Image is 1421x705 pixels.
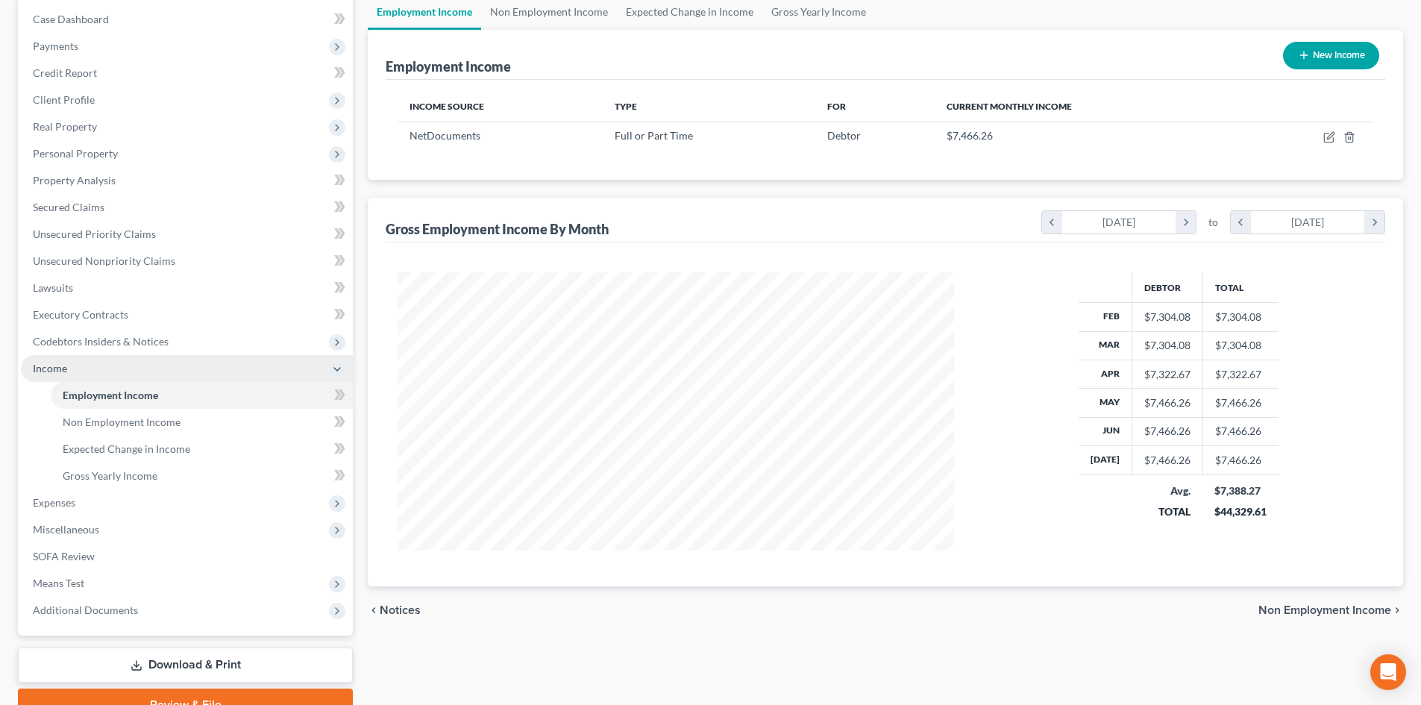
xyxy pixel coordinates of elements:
span: $7,466.26 [947,129,993,142]
a: Unsecured Nonpriority Claims [21,248,353,275]
span: Secured Claims [33,201,104,213]
a: Property Analysis [21,167,353,194]
span: Means Test [33,577,84,589]
span: NetDocuments [410,129,480,142]
th: [DATE] [1079,446,1132,474]
a: SOFA Review [21,543,353,570]
span: Personal Property [33,147,118,160]
div: TOTAL [1144,504,1191,519]
td: $7,304.08 [1202,303,1279,331]
span: Unsecured Priority Claims [33,228,156,240]
td: $7,466.26 [1202,389,1279,417]
td: $7,304.08 [1202,331,1279,360]
span: Non Employment Income [63,416,181,428]
div: $7,304.08 [1144,310,1191,325]
th: Mar [1079,331,1132,360]
span: Income [33,362,67,375]
td: $7,466.26 [1202,417,1279,445]
span: Property Analysis [33,174,116,187]
span: Executory Contracts [33,308,128,321]
div: $7,466.26 [1144,424,1191,439]
a: Executory Contracts [21,301,353,328]
i: chevron_left [368,604,380,616]
div: [DATE] [1251,211,1365,234]
button: Non Employment Income chevron_right [1258,604,1403,616]
i: chevron_right [1176,211,1196,234]
td: $7,466.26 [1202,446,1279,474]
span: Income Source [410,101,484,112]
span: Full or Part Time [615,129,693,142]
span: Real Property [33,120,97,133]
i: chevron_right [1364,211,1384,234]
span: Debtor [827,129,861,142]
span: Current Monthly Income [947,101,1072,112]
i: chevron_left [1231,211,1251,234]
th: May [1079,389,1132,417]
span: Credit Report [33,66,97,79]
span: Case Dashboard [33,13,109,25]
div: Employment Income [386,57,511,75]
span: Expected Change in Income [63,442,190,455]
th: Total [1202,272,1279,302]
div: $7,466.26 [1144,395,1191,410]
div: $44,329.61 [1214,504,1267,519]
span: Client Profile [33,93,95,106]
th: Debtor [1132,272,1202,302]
span: For [827,101,846,112]
span: Expenses [33,496,75,509]
td: $7,322.67 [1202,360,1279,388]
th: Jun [1079,417,1132,445]
div: $7,304.08 [1144,338,1191,353]
i: chevron_left [1042,211,1062,234]
span: to [1208,215,1218,230]
div: Open Intercom Messenger [1370,654,1406,690]
a: Lawsuits [21,275,353,301]
span: Type [615,101,637,112]
a: Gross Yearly Income [51,463,353,489]
i: chevron_right [1391,604,1403,616]
th: Feb [1079,303,1132,331]
span: Additional Documents [33,604,138,616]
th: Apr [1079,360,1132,388]
div: Avg. [1144,483,1191,498]
a: Unsecured Priority Claims [21,221,353,248]
span: Codebtors Insiders & Notices [33,335,169,348]
button: chevron_left Notices [368,604,421,616]
span: Miscellaneous [33,523,99,536]
div: [DATE] [1062,211,1176,234]
a: Employment Income [51,382,353,409]
span: Lawsuits [33,281,73,294]
a: Download & Print [18,648,353,683]
span: Payments [33,40,78,52]
a: Credit Report [21,60,353,87]
div: $7,388.27 [1214,483,1267,498]
a: Non Employment Income [51,409,353,436]
span: Unsecured Nonpriority Claims [33,254,175,267]
div: Gross Employment Income By Month [386,220,609,238]
button: New Income [1283,42,1379,69]
span: Employment Income [63,389,158,401]
a: Expected Change in Income [51,436,353,463]
div: $7,466.26 [1144,453,1191,468]
a: Secured Claims [21,194,353,221]
div: $7,322.67 [1144,367,1191,382]
span: Non Employment Income [1258,604,1391,616]
a: Case Dashboard [21,6,353,33]
span: Notices [380,604,421,616]
span: Gross Yearly Income [63,469,157,482]
span: SOFA Review [33,550,95,563]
